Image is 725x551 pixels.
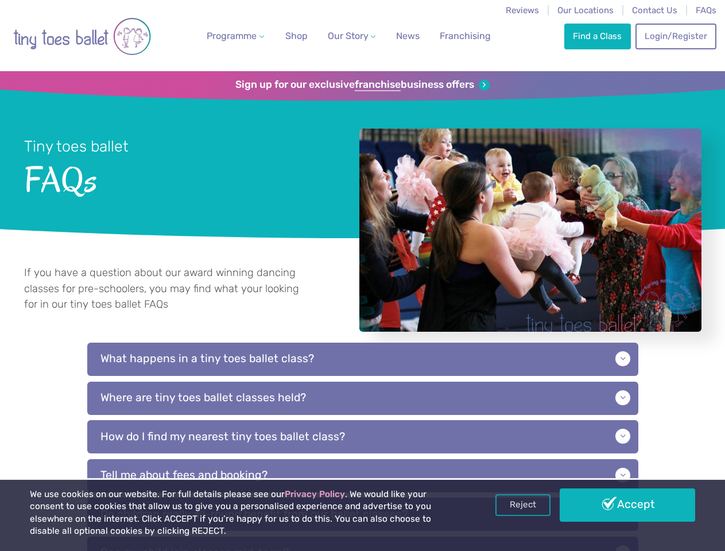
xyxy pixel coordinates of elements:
a: Reject [495,494,550,516]
a: Login/Register [635,24,716,49]
a: Accept [560,488,695,522]
a: FAQs [696,5,716,15]
p: If you have a question about our award winning dancing classes for pre-schoolers, you may find wh... [24,265,309,313]
a: Our Story [323,25,380,48]
a: Our Locations [557,5,614,15]
span: Shop [285,30,308,41]
a: Shop [281,25,312,48]
img: tiny toes ballet [13,7,151,65]
p: Where are tiny toes ballet classes held? [87,382,638,415]
p: What happens in a tiny toes ballet class? [87,343,638,376]
span: FAQs [24,157,329,199]
a: Find a Class [564,24,631,49]
p: Tell me about fees and booking? [87,459,638,492]
span: Programme [207,30,257,41]
a: News [391,25,424,48]
a: Contact Us [632,5,677,15]
span: Franchising [440,30,491,41]
p: How do I find my nearest tiny toes ballet class? [87,420,638,453]
a: Programme [202,25,269,48]
a: Sign up for our exclusivefranchisebusiness offers [235,79,490,91]
small: Tiny toes ballet [24,137,129,156]
a: Reviews [506,5,539,15]
a: Privacy Policy [285,489,345,499]
a: Franchising [435,25,495,48]
span: News [396,30,420,41]
p: We use cookies on our website. For full details please see our . We would like your consent to us... [30,488,462,538]
strong: franchise [355,79,401,91]
span: Our Story [328,30,369,41]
